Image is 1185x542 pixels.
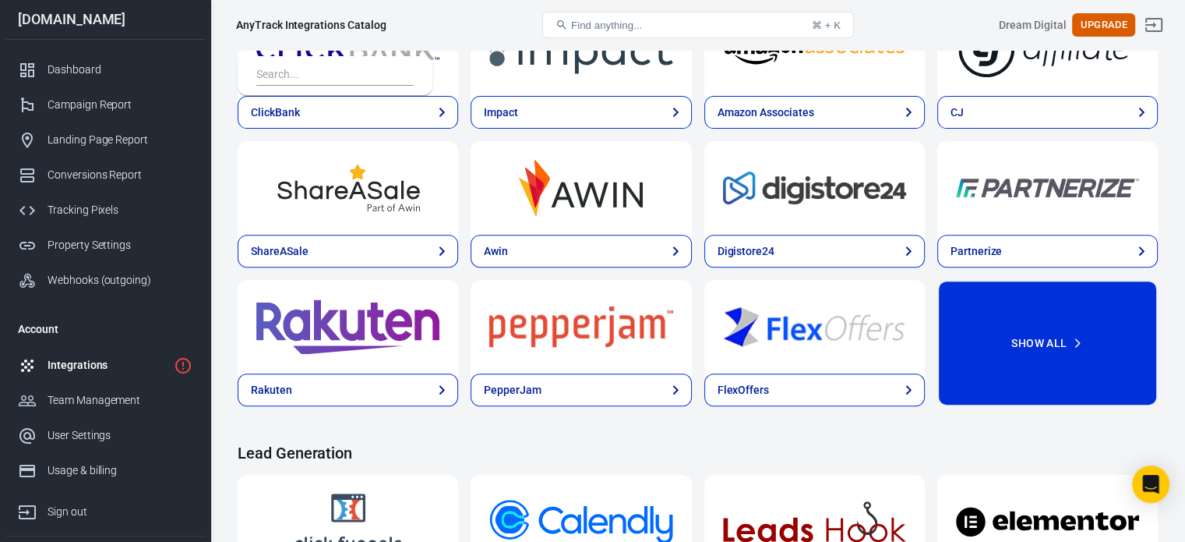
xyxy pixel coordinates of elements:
[484,382,541,399] div: PepperJam
[723,160,906,216] img: Digistore24
[5,488,205,530] a: Sign out
[704,280,925,374] a: FlexOffers
[5,383,205,418] a: Team Management
[471,141,691,235] a: Awin
[718,382,770,399] div: FlexOffers
[48,357,168,374] div: Integrations
[48,62,192,78] div: Dashboard
[48,132,192,148] div: Landing Page Report
[484,243,508,260] div: Awin
[937,141,1158,235] a: Partnerize
[489,299,672,355] img: PepperJam
[704,235,925,267] a: Digistore24
[489,160,672,216] img: Awin
[1072,13,1135,37] button: Upgrade
[251,243,309,260] div: ShareASale
[999,17,1066,34] div: Account id: 3Y0cixK8
[5,122,205,158] a: Landing Page Report
[5,310,205,348] li: Account
[5,348,205,383] a: Integrations
[1135,6,1173,44] a: Sign out
[5,193,205,228] a: Tracking Pixels
[704,141,925,235] a: Digistore24
[723,299,906,355] img: FlexOffers
[937,235,1158,267] a: Partnerize
[471,280,691,374] a: PepperJam
[251,105,300,121] div: ClickBank
[238,235,458,267] a: ShareASale
[48,427,192,444] div: User Settings
[1132,466,1169,503] div: Open Intercom Messenger
[48,167,192,183] div: Conversions Report
[5,12,205,27] div: [DOMAIN_NAME]
[471,374,691,406] a: PepperJam
[5,158,205,193] a: Conversions Report
[542,12,854,38] button: Find anything...⌘ + K
[238,280,458,374] a: Rakuten
[48,202,192,218] div: Tracking Pixels
[238,444,1158,462] h4: Lead Generation
[950,105,964,121] div: CJ
[174,356,192,375] svg: 1 networks not verified yet
[812,19,841,31] div: ⌘ + K
[5,453,205,488] a: Usage & billing
[471,96,691,129] a: Impact
[256,299,439,355] img: Rakuten
[5,52,205,87] a: Dashboard
[48,392,192,409] div: Team Management
[48,504,192,520] div: Sign out
[5,418,205,453] a: User Settings
[238,374,458,406] a: Rakuten
[571,19,642,31] span: Find anything...
[718,105,814,121] div: Amazon Associates
[704,374,925,406] a: FlexOffers
[471,235,691,267] a: Awin
[256,66,407,86] input: Search...
[5,87,205,122] a: Campaign Report
[937,96,1158,129] a: CJ
[48,462,192,479] div: Usage & billing
[236,17,386,33] div: AnyTrack Integrations Catalog
[256,160,439,216] img: ShareASale
[937,280,1158,406] button: Show All
[48,97,192,113] div: Campaign Report
[704,96,925,129] a: Amazon Associates
[5,228,205,263] a: Property Settings
[48,237,192,253] div: Property Settings
[48,272,192,289] div: Webhooks (outgoing)
[251,382,292,399] div: Rakuten
[718,243,774,260] div: Digistore24
[484,105,518,121] div: Impact
[956,160,1139,216] img: Partnerize
[5,263,205,298] a: Webhooks (outgoing)
[238,96,458,129] a: ClickBank
[950,243,1003,260] div: Partnerize
[238,141,458,235] a: ShareASale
